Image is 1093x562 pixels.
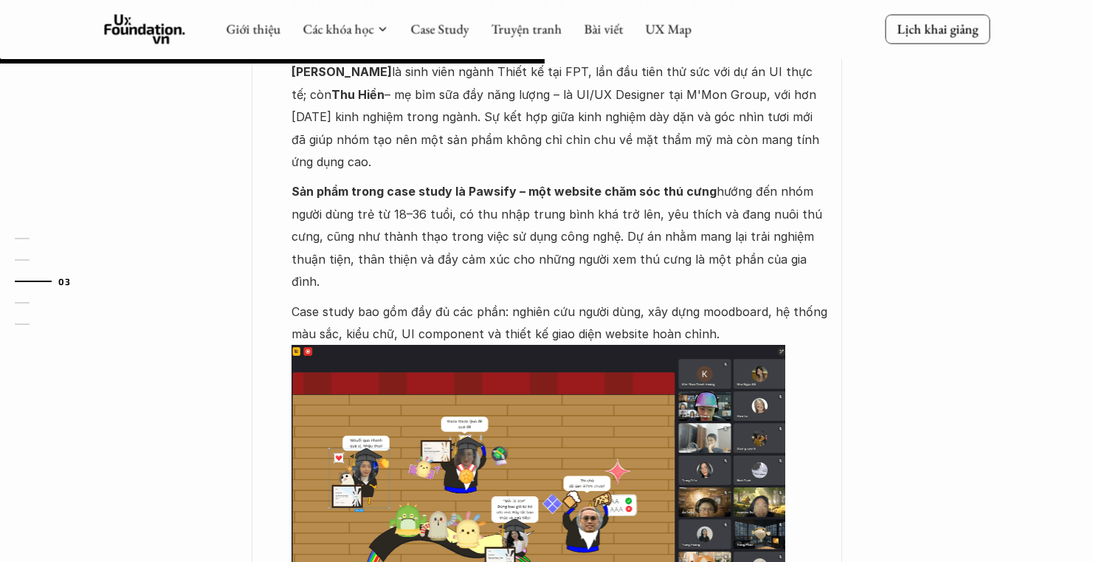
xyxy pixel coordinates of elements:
a: Giới thiệu [226,21,280,38]
a: Case Study [410,21,469,38]
strong: [PERSON_NAME] [292,64,392,79]
a: Bài viết [584,21,623,38]
a: 03 [15,273,85,290]
strong: 03 [58,275,70,286]
a: Lịch khai giảng [885,15,990,44]
strong: Sản phẩm trong case study là Pawsify – một website chăm sóc thú cưng [292,184,717,199]
p: hướng đến nhóm người dùng trẻ từ 18–36 tuổi, có thu nhập trung bình khá trở lên, yêu thích và đan... [292,180,827,292]
a: Các khóa học [303,21,373,38]
a: UX Map [645,21,692,38]
p: Case study bao gồm đầy đủ các phần: nghiên cứu người dùng, xây dựng moodboard, hệ thống màu sắc, ... [292,301,827,346]
p: Lịch khai giảng [897,21,978,38]
a: Truyện tranh [491,21,562,38]
strong: Thu Hiền [331,87,385,102]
